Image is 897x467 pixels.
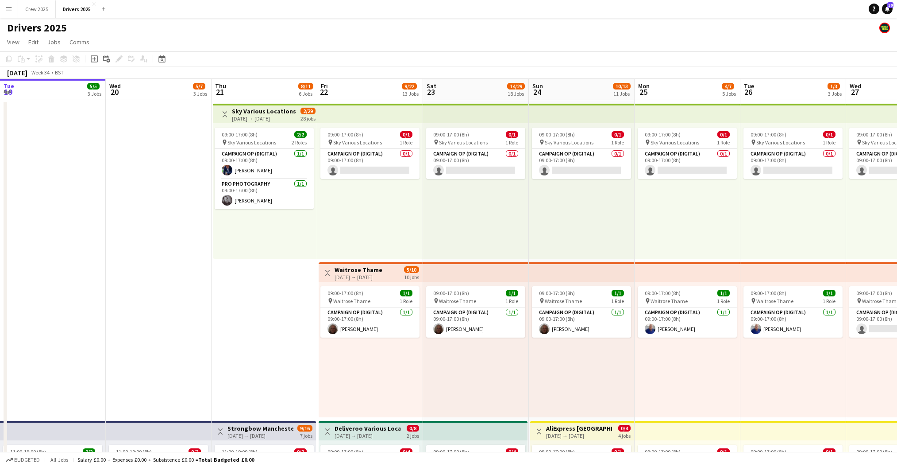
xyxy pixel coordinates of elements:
span: Budgeted [14,457,40,463]
span: 14/29 [507,83,525,90]
app-job-card: 09:00-17:00 (8h)1/1 Waitrose Thame1 RoleCampaign Op (Digital)1/109:00-17:00 (8h)[PERSON_NAME] [532,286,631,338]
span: 09:00-17:00 (8h) [856,290,892,296]
span: 09:00-17:00 (8h) [222,131,258,138]
span: 09:00-17:00 (8h) [645,448,681,455]
span: Tue [4,82,14,90]
span: 1/1 [612,290,624,296]
div: 09:00-17:00 (8h)1/1 Waitrose Thame1 RoleCampaign Op (Digital)1/109:00-17:00 (8h)[PERSON_NAME] [743,286,843,338]
app-card-role: Campaign Op (Digital)1/109:00-17:00 (8h)[PERSON_NAME] [532,307,631,338]
span: 09:00-17:00 (8h) [539,290,575,296]
span: 1 Role [823,139,835,146]
span: 20 [108,87,121,97]
a: Edit [25,36,42,48]
div: 3 Jobs [88,90,101,97]
span: 1 Role [611,139,624,146]
span: 1 Role [611,298,624,304]
div: BST [55,69,64,76]
span: 26 [743,87,754,97]
span: 09:00-17:00 (8h) [751,290,786,296]
span: 1 Role [717,298,730,304]
app-card-role: Campaign Op (Digital)1/109:00-17:00 (8h)[PERSON_NAME] [638,307,737,338]
span: 09:00-17:00 (8h) [751,448,786,455]
span: Week 34 [29,69,51,76]
span: Sky Various Locations [439,139,488,146]
span: 27 [848,87,861,97]
span: 1 Role [400,298,412,304]
span: 0/4 [400,448,412,455]
div: [DATE] → [DATE] [232,115,296,122]
span: Mon [638,82,650,90]
div: 09:00-17:00 (8h)0/1 Sky Various Locations1 RoleCampaign Op (Digital)0/109:00-17:00 (8h) [743,128,843,179]
button: Budgeted [4,455,41,465]
app-card-role: Campaign Op (Digital)1/109:00-17:00 (8h)[PERSON_NAME] [320,307,420,338]
span: 8/11 [298,83,313,90]
div: [DATE] → [DATE] [546,432,612,439]
span: 10/13 [613,83,631,90]
span: 09:00-17:00 (8h) [751,131,786,138]
app-card-role: Campaign Op (Digital)0/109:00-17:00 (8h) [426,149,525,179]
span: 1/3 [828,83,840,90]
app-job-card: 09:00-17:00 (8h)0/1 Sky Various Locations1 RoleCampaign Op (Digital)0/109:00-17:00 (8h) [532,128,631,179]
span: 11:00-19:00 (8h) [116,448,152,455]
span: 0/2 [294,448,307,455]
span: 09:00-17:00 (8h) [645,290,681,296]
span: 09:00-17:00 (8h) [856,448,892,455]
div: 09:00-17:00 (8h)0/1 Sky Various Locations1 RoleCampaign Op (Digital)0/109:00-17:00 (8h) [638,128,737,179]
span: Wed [850,82,861,90]
div: 5 Jobs [722,90,736,97]
span: 21 [214,87,226,97]
span: 2/2 [83,448,95,455]
span: 0/1 [717,448,730,455]
span: Waitrose Thame [545,298,582,304]
div: 11 Jobs [613,90,630,97]
span: Edit [28,38,38,46]
span: 2/2 [294,131,307,138]
h3: Waitrose Thame [335,266,382,274]
div: 3 Jobs [828,90,842,97]
a: 50 [882,4,893,14]
div: Salary £0.00 + Expenses £0.00 + Subsistence £0.00 = [77,456,254,463]
span: 19 [2,87,14,97]
span: 09:00-17:00 (8h) [433,290,469,296]
span: 0/1 [612,131,624,138]
span: 2 Roles [292,139,307,146]
app-job-card: 09:00-17:00 (8h)1/1 Waitrose Thame1 RoleCampaign Op (Digital)1/109:00-17:00 (8h)[PERSON_NAME] [638,286,737,338]
app-user-avatar: Nicola Price [879,23,890,33]
span: Sky Various Locations [651,139,699,146]
div: 6 Jobs [299,90,313,97]
span: Fri [321,82,328,90]
span: 1/1 [506,290,518,296]
span: 11:00-19:00 (8h) [10,448,46,455]
app-job-card: 09:00-17:00 (8h)1/1 Waitrose Thame1 RoleCampaign Op (Digital)1/109:00-17:00 (8h)[PERSON_NAME] [426,286,525,338]
span: 0/1 [506,131,518,138]
span: 09:00-17:00 (8h) [327,131,363,138]
h3: Deliveroo Various Locations [335,424,400,432]
span: 0/1 [717,131,730,138]
span: 09:00-17:00 (8h) [433,448,469,455]
h3: Strongbow Manchester [227,424,293,432]
span: 9/16 [297,425,312,432]
span: Wed [109,82,121,90]
span: 5/10 [404,266,419,273]
span: 5/5 [87,83,100,90]
div: 09:00-17:00 (8h)2/2 Sky Various Locations2 RolesCampaign Op (Digital)1/109:00-17:00 (8h)[PERSON_N... [215,128,314,209]
span: 23 [425,87,436,97]
span: Jobs [47,38,61,46]
span: 2/29 [300,108,316,114]
app-job-card: 09:00-17:00 (8h)0/1 Sky Various Locations1 RoleCampaign Op (Digital)0/109:00-17:00 (8h) [320,128,420,179]
span: 0/4 [506,448,518,455]
span: Sky Various Locations [227,139,276,146]
span: 09:00-17:00 (8h) [327,448,363,455]
span: 9/22 [402,83,417,90]
div: [DATE] [7,68,27,77]
span: 24 [531,87,543,97]
a: Comms [66,36,93,48]
span: 0/1 [823,131,835,138]
span: 09:00-17:00 (8h) [433,131,469,138]
span: 25 [637,87,650,97]
div: 18 Jobs [508,90,524,97]
span: Sky Various Locations [545,139,593,146]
